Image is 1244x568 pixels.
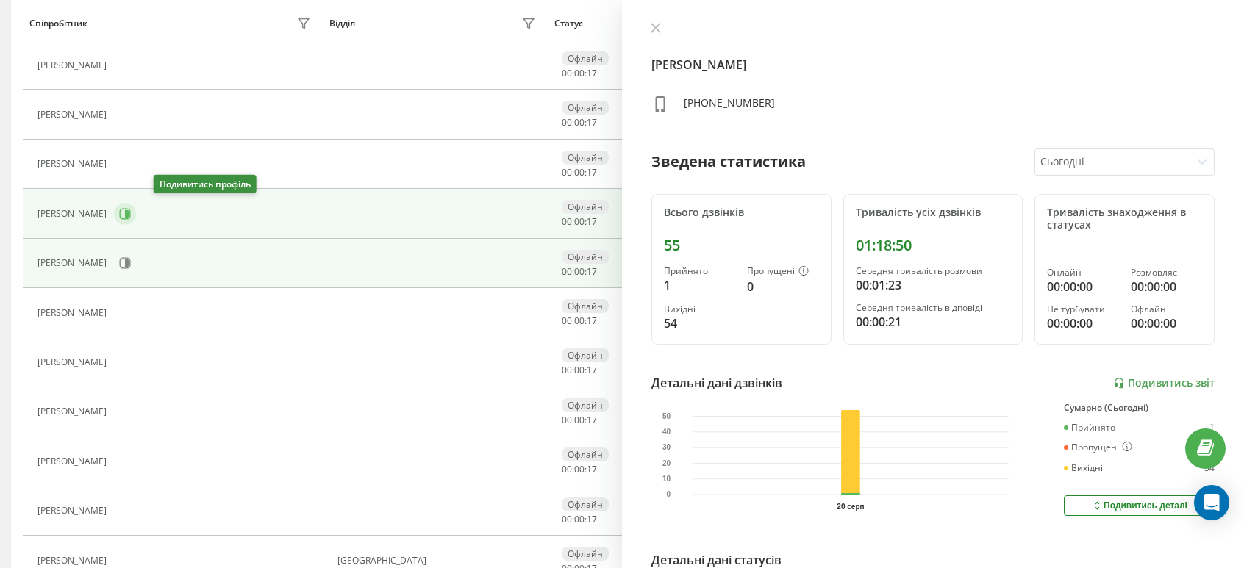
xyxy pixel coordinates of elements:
[29,18,87,29] div: Співробітник
[856,266,1011,276] div: Середня тривалість розмови
[1047,304,1118,314] div: Не турбувати
[664,237,819,254] div: 55
[562,166,572,179] span: 00
[562,398,609,412] div: Офлайн
[37,556,110,566] div: [PERSON_NAME]
[37,258,110,268] div: [PERSON_NAME]
[587,67,597,79] span: 17
[664,266,735,276] div: Прийнято
[587,116,597,129] span: 17
[37,357,110,367] div: [PERSON_NAME]
[1091,500,1187,511] div: Подивитись деталі
[587,364,597,376] span: 17
[574,364,585,376] span: 00
[562,200,609,214] div: Офлайн
[574,67,585,79] span: 00
[1064,423,1115,433] div: Прийнято
[562,299,609,313] div: Офлайн
[1194,485,1229,520] div: Open Intercom Messenger
[562,67,572,79] span: 00
[1131,304,1202,314] div: Офлайн
[662,412,671,420] text: 50
[1064,495,1215,516] button: Подивитись деталі
[856,276,1011,294] div: 00:01:23
[337,556,540,566] div: [GEOGRAPHIC_DATA]
[37,209,110,219] div: [PERSON_NAME]
[562,118,597,128] div: : :
[562,514,597,525] div: : :
[329,18,355,29] div: Відділ
[562,51,609,65] div: Офлайн
[662,428,671,436] text: 40
[562,250,609,264] div: Офлайн
[587,215,597,228] span: 17
[856,237,1011,254] div: 01:18:50
[554,18,583,29] div: Статус
[587,265,597,278] span: 17
[1131,314,1202,332] div: 00:00:00
[37,406,110,417] div: [PERSON_NAME]
[574,265,585,278] span: 00
[574,215,585,228] span: 00
[37,456,110,467] div: [PERSON_NAME]
[1131,278,1202,295] div: 00:00:00
[562,464,597,475] div: : :
[1064,442,1132,453] div: Пропущені
[562,447,609,461] div: Офлайн
[562,365,597,375] div: : :
[1113,377,1215,389] a: Подивитись звіт
[856,313,1011,331] div: 00:00:21
[1047,206,1202,231] div: Тривалість знаходження в статусах
[37,60,110,71] div: [PERSON_NAME]
[37,159,110,169] div: [PERSON_NAME]
[562,68,597,79] div: : :
[562,497,609,511] div: Офлайн
[562,364,572,376] span: 00
[1064,403,1215,413] div: Сумарно (Сьогодні)
[574,513,585,525] span: 00
[37,506,110,516] div: [PERSON_NAME]
[662,475,671,483] text: 10
[574,414,585,426] span: 00
[587,513,597,525] span: 17
[1209,423,1215,433] div: 1
[154,175,257,193] div: Подивитись профіль
[667,491,671,499] text: 0
[651,56,1215,73] h4: [PERSON_NAME]
[562,415,597,425] div: : :
[37,308,110,318] div: [PERSON_NAME]
[562,547,609,561] div: Офлайн
[562,314,572,327] span: 00
[587,463,597,475] span: 17
[651,151,806,173] div: Зведена статистика
[1047,267,1118,278] div: Онлайн
[562,101,609,115] div: Офлайн
[574,314,585,327] span: 00
[684,96,775,117] div: [PHONE_NUMBER]
[1047,314,1118,332] div: 00:00:00
[1064,463,1103,473] div: Вихідні
[562,513,572,525] span: 00
[562,316,597,326] div: : :
[664,304,735,314] div: Вихідні
[1047,278,1118,295] div: 00:00:00
[587,314,597,327] span: 17
[562,168,597,178] div: : :
[562,215,572,228] span: 00
[574,166,585,179] span: 00
[587,414,597,426] span: 17
[562,267,597,277] div: : :
[562,348,609,362] div: Офлайн
[747,266,818,278] div: Пропущені
[574,116,585,129] span: 00
[562,151,609,165] div: Офлайн
[856,206,1011,219] div: Тривалість усіх дзвінків
[562,414,572,426] span: 00
[856,303,1011,313] div: Середня тривалість відповіді
[664,276,735,294] div: 1
[664,314,735,332] div: 54
[562,265,572,278] span: 00
[664,206,819,219] div: Всього дзвінків
[562,217,597,227] div: : :
[587,166,597,179] span: 17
